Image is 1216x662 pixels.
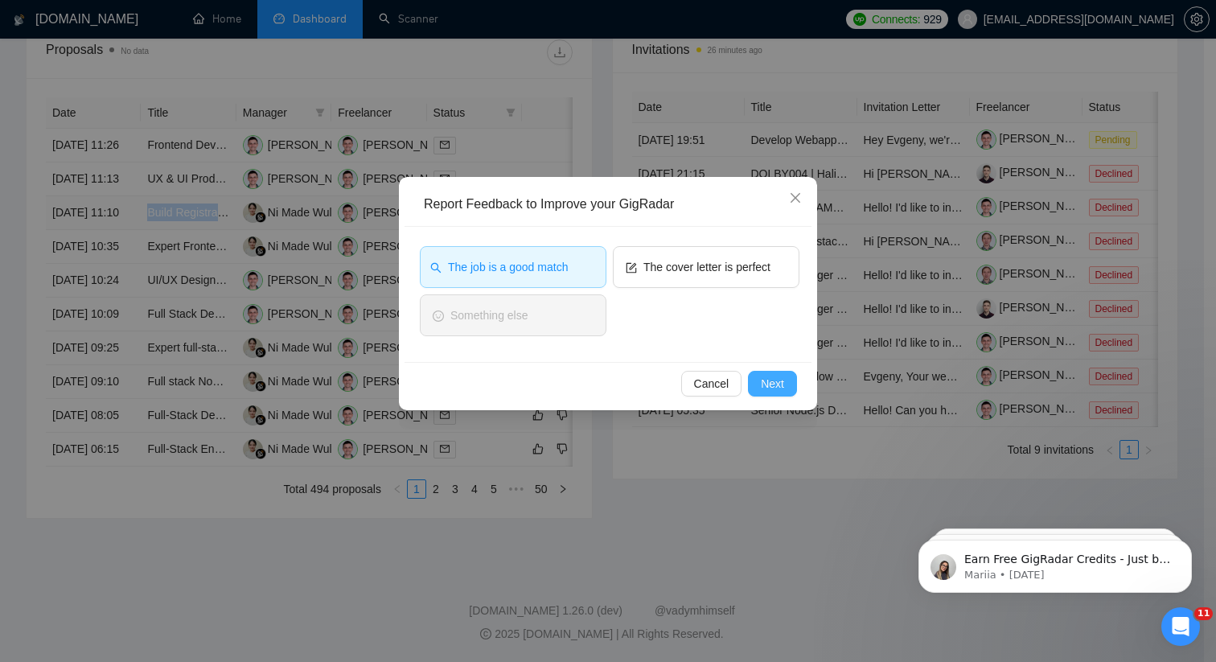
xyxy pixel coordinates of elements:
button: formThe cover letter is perfect [613,246,799,288]
span: form [626,261,637,273]
span: search [430,261,442,273]
span: Cancel [694,375,729,393]
span: close [789,191,802,204]
div: Report Feedback to Improve your GigRadar [424,195,803,213]
span: The job is a good match [448,258,568,276]
span: 11 [1194,607,1213,620]
button: smileSomething else [420,294,606,336]
button: Cancel [681,371,742,397]
span: Next [761,375,784,393]
button: searchThe job is a good match [420,246,606,288]
button: Next [748,371,797,397]
span: The cover letter is perfect [643,258,770,276]
iframe: Intercom live chat [1161,607,1200,646]
button: Close [774,177,817,220]
iframe: Intercom notifications message [894,506,1216,619]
